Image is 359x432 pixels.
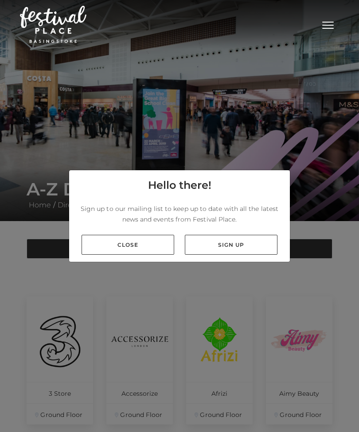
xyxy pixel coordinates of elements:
button: Toggle navigation [317,18,339,31]
h4: Hello there! [148,177,211,193]
p: Sign up to our mailing list to keep up to date with all the latest news and events from Festival ... [76,203,283,225]
a: Sign up [185,235,277,255]
img: Festival Place Logo [20,6,86,43]
a: Close [82,235,174,255]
